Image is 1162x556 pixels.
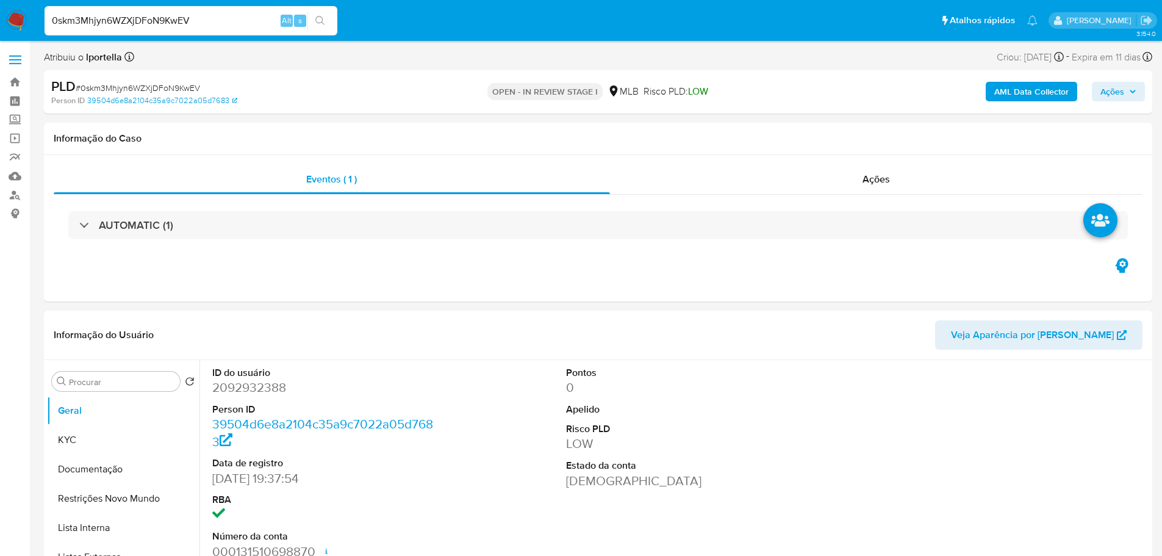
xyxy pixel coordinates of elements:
b: PLD [51,76,76,96]
dt: Data de registro [212,457,436,470]
button: Retornar ao pedido padrão [185,377,195,390]
dt: Pontos [566,366,790,380]
a: Notificações [1027,15,1038,26]
dt: RBA [212,493,436,507]
dt: Person ID [212,403,436,416]
button: search-icon [307,12,332,29]
span: Ações [1100,82,1124,101]
div: Criou: [DATE] [997,49,1064,65]
b: AML Data Collector [994,82,1069,101]
p: OPEN - IN REVIEW STAGE I [487,83,603,100]
dt: Número da conta [212,530,436,543]
span: # 0skm3Mhjyn6WZXjDFoN9KwEV [76,82,200,94]
b: lportella [84,50,122,64]
dd: 2092932388 [212,379,436,396]
span: - [1066,49,1069,65]
span: Veja Aparência por [PERSON_NAME] [951,320,1114,350]
span: Expira em 11 dias [1072,51,1141,64]
h3: AUTOMATIC (1) [99,218,173,232]
span: LOW [688,84,708,98]
dd: LOW [566,435,790,452]
button: Geral [47,396,199,425]
dd: [DEMOGRAPHIC_DATA] [566,472,790,489]
button: Veja Aparência por [PERSON_NAME] [935,320,1142,350]
div: MLB [608,85,639,98]
button: KYC [47,425,199,455]
b: Person ID [51,95,85,106]
button: Ações [1092,82,1145,101]
p: lucas.portella@mercadolivre.com [1067,15,1136,26]
dt: ID do usuário [212,366,436,380]
span: Eventos ( 1 ) [306,172,357,186]
button: AML Data Collector [986,82,1077,101]
dt: Risco PLD [566,422,790,436]
a: 39504d6e8a2104c35a9c7022a05d7683 [212,415,433,450]
dt: Estado da conta [566,459,790,472]
a: Sair [1140,14,1153,27]
span: Risco PLD: [644,85,708,98]
a: 39504d6e8a2104c35a9c7022a05d7683 [87,95,237,106]
button: Restrições Novo Mundo [47,484,199,513]
input: Pesquise usuários ou casos... [45,13,337,29]
div: AUTOMATIC (1) [68,211,1128,239]
button: Procurar [57,377,66,386]
h1: Informação do Caso [54,132,1142,145]
dt: Apelido [566,403,790,416]
span: Atribuiu o [44,51,122,64]
button: Documentação [47,455,199,484]
span: Alt [282,15,292,26]
span: Atalhos rápidos [950,14,1015,27]
dd: 0 [566,379,790,396]
span: s [298,15,302,26]
dd: [DATE] 19:37:54 [212,470,436,487]
button: Lista Interna [47,513,199,543]
input: Procurar [69,377,175,388]
span: Ações [863,172,890,186]
h1: Informação do Usuário [54,329,154,341]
